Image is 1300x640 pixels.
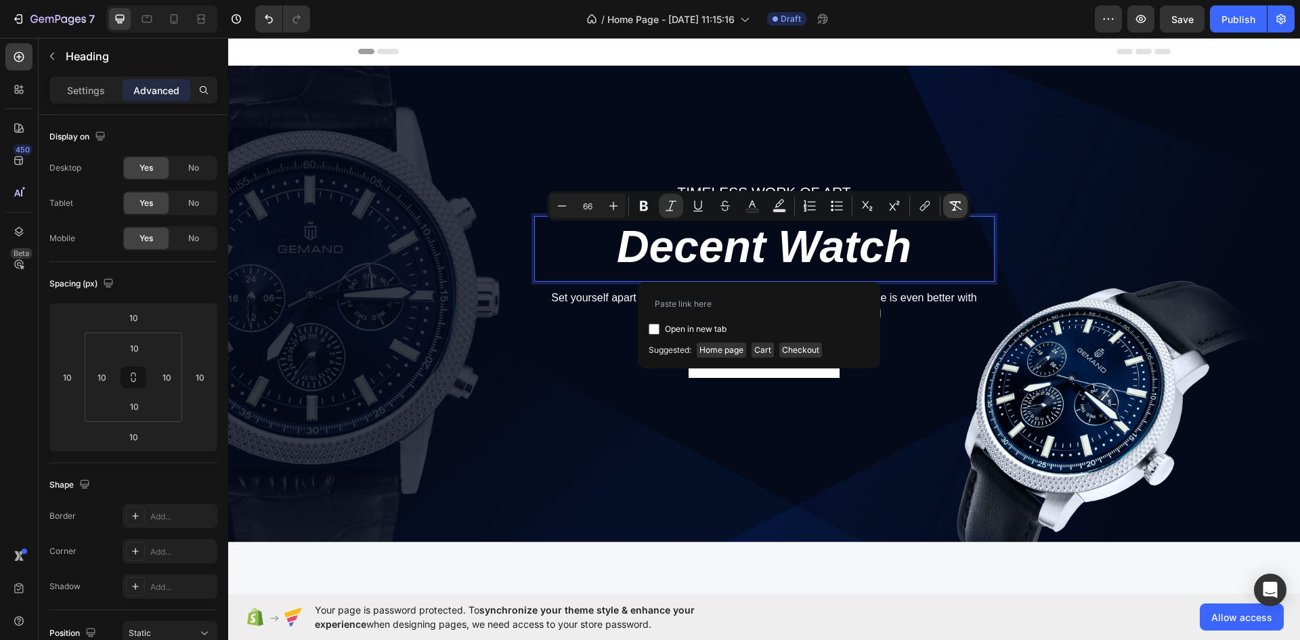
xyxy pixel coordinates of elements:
p: TIMELESS WORK OF ART [301,144,772,165]
input: 10 [190,367,210,387]
span: synchronize your theme style & enhance your experience [315,604,695,630]
span: Yes [139,197,153,209]
div: Add... [150,511,214,523]
span: Checkout [779,343,822,358]
div: Tablet [49,197,73,209]
input: 10 [57,367,77,387]
p: Advanced [133,83,179,98]
div: Open Intercom Messenger [1254,574,1286,606]
div: Add... [150,581,214,593]
div: Border [49,510,76,522]
span: No [188,232,199,244]
div: Desktop [49,162,81,174]
span: Home page [697,343,746,358]
p: Heading [66,48,212,64]
button: 7 [5,5,101,33]
h2: Rich Text Editor. Editing area: main [313,185,760,236]
button: Publish [1210,5,1267,33]
iframe: Design area [228,38,1300,594]
input: 10px [156,367,177,387]
div: Add... [150,546,214,558]
div: Beta [10,248,32,259]
span: Suggested: [649,343,691,358]
span: / [601,12,605,26]
span: Allow access [1211,610,1272,624]
div: Undo/Redo [255,5,310,33]
i: Decent Watch [389,184,683,234]
input: 10 [120,307,147,328]
span: Yes [139,162,153,174]
p: 7 [89,11,95,27]
div: 450 [13,144,32,155]
span: No [188,197,199,209]
span: Yes [139,232,153,244]
span: Home Page - [DATE] 11:15:16 [607,12,735,26]
span: Static [129,628,151,638]
div: Editor contextual toolbar [547,191,970,221]
button: Save [1160,5,1205,33]
div: Corner [49,545,77,557]
input: Paste link here [649,293,869,314]
button: DISCOVER NOW [460,307,611,340]
div: DISCOVER NOW [493,316,579,332]
span: No [188,162,199,174]
div: Spacing (px) [49,275,116,293]
div: Publish [1221,12,1255,26]
span: Cart [752,343,774,358]
p: Set yourself apart from the realm of the ordinary. A Gemand timepiece is even better with sophist... [301,252,772,284]
button: Allow access [1200,603,1284,631]
span: Save [1171,14,1194,25]
input: 10px [91,367,112,387]
input: 10 [120,427,147,447]
input: 10px [121,338,148,358]
span: Open in new tab [665,321,727,337]
span: Draft [781,13,801,25]
div: Shape [49,476,93,494]
div: Mobile [49,232,75,244]
span: Your page is password protected. To when designing pages, we need access to your store password. [315,603,747,631]
div: Display on [49,128,108,146]
p: Settings [67,83,105,98]
input: 10px [121,396,148,417]
div: Shadow [49,580,81,593]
